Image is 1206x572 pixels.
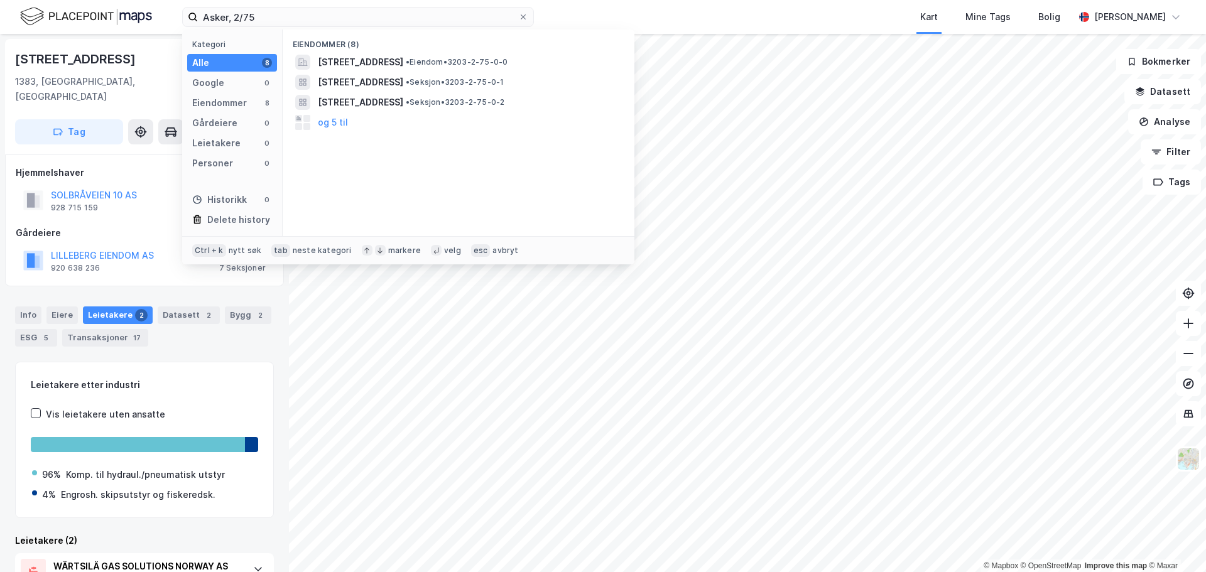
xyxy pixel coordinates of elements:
[192,55,209,70] div: Alle
[51,203,98,213] div: 928 715 159
[192,244,226,257] div: Ctrl + k
[984,561,1018,570] a: Mapbox
[192,116,237,131] div: Gårdeiere
[51,263,100,273] div: 920 638 236
[262,58,272,68] div: 8
[283,30,634,52] div: Eiendommer (8)
[1143,512,1206,572] div: Kontrollprogram for chat
[202,309,215,321] div: 2
[192,192,247,207] div: Historikk
[1038,9,1060,24] div: Bolig
[192,75,224,90] div: Google
[262,158,272,168] div: 0
[40,332,52,344] div: 5
[15,306,41,324] div: Info
[920,9,938,24] div: Kart
[271,244,290,257] div: tab
[135,309,148,321] div: 2
[66,467,225,482] div: Komp. til hydraul./pneumatisk utstyr
[1128,109,1201,134] button: Analyse
[31,377,258,392] div: Leietakere etter industri
[15,74,225,104] div: 1383, [GEOGRAPHIC_DATA], [GEOGRAPHIC_DATA]
[444,246,461,256] div: velg
[965,9,1011,24] div: Mine Tags
[192,95,247,111] div: Eiendommer
[192,136,241,151] div: Leietakere
[262,78,272,88] div: 0
[20,6,152,28] img: logo.f888ab2527a4732fd821a326f86c7f29.svg
[254,309,266,321] div: 2
[207,212,270,227] div: Delete history
[46,306,78,324] div: Eiere
[219,263,266,273] div: 7 Seksjoner
[492,246,518,256] div: avbryt
[262,98,272,108] div: 8
[293,246,352,256] div: neste kategori
[83,306,153,324] div: Leietakere
[229,246,262,256] div: nytt søk
[262,195,272,205] div: 0
[1141,139,1201,165] button: Filter
[318,75,403,90] span: [STREET_ADDRESS]
[1116,49,1201,74] button: Bokmerker
[1094,9,1166,24] div: [PERSON_NAME]
[62,329,148,347] div: Transaksjoner
[192,40,277,49] div: Kategori
[406,97,504,107] span: Seksjon • 3203-2-75-0-2
[1143,170,1201,195] button: Tags
[406,57,508,67] span: Eiendom • 3203-2-75-0-0
[406,97,410,107] span: •
[61,487,215,502] div: Engrosh. skipsutstyr og fiskeredsk.
[42,467,61,482] div: 96%
[42,487,56,502] div: 4%
[1021,561,1082,570] a: OpenStreetMap
[1124,79,1201,104] button: Datasett
[318,55,403,70] span: [STREET_ADDRESS]
[15,119,123,144] button: Tag
[15,533,274,548] div: Leietakere (2)
[262,138,272,148] div: 0
[225,306,271,324] div: Bygg
[46,407,165,422] div: Vis leietakere uten ansatte
[1143,512,1206,572] iframe: Chat Widget
[388,246,421,256] div: markere
[471,244,491,257] div: esc
[262,118,272,128] div: 0
[318,115,348,130] button: og 5 til
[15,49,138,69] div: [STREET_ADDRESS]
[406,77,410,87] span: •
[1176,447,1200,471] img: Z
[318,95,403,110] span: [STREET_ADDRESS]
[16,165,273,180] div: Hjemmelshaver
[16,225,273,240] div: Gårdeiere
[406,77,504,87] span: Seksjon • 3203-2-75-0-1
[198,8,518,26] input: Søk på adresse, matrikkel, gårdeiere, leietakere eller personer
[158,306,220,324] div: Datasett
[406,57,410,67] span: •
[192,156,233,171] div: Personer
[1085,561,1147,570] a: Improve this map
[131,332,143,344] div: 17
[15,329,57,347] div: ESG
